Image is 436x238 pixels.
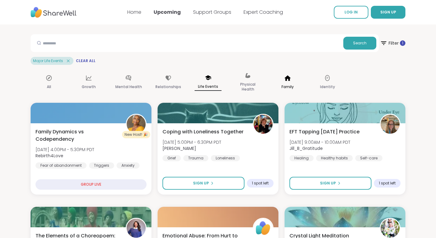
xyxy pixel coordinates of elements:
[155,83,181,91] p: Relationships
[345,9,358,15] span: LOG IN
[195,83,222,91] p: Life Events
[355,155,382,161] div: Self-care
[380,36,405,50] span: Filter
[380,9,396,15] span: SIGN UP
[320,83,335,91] p: Identity
[316,155,353,161] div: Healthy habits
[127,9,141,16] a: Home
[380,34,405,52] button: Filter 1
[234,81,261,93] p: Physical Health
[35,147,94,153] span: [DATE] 4:00PM - 5:30PM PDT
[35,128,119,143] span: Family Dynamics vs Codependency
[35,153,63,159] b: Rebirth4Love
[402,41,403,46] span: 1
[281,83,294,91] p: Family
[162,145,196,151] b: [PERSON_NAME]
[117,162,140,169] div: Anxiety
[162,128,244,136] span: Coping with Loneliness Together
[289,128,360,136] span: EFT Tapping [DATE] Practice
[115,83,142,91] p: Mental Health
[76,58,95,63] span: Clear All
[379,181,396,186] span: 1 spot left
[289,139,350,145] span: [DATE] 9:00AM - 10:00AM PDT
[254,115,273,134] img: Judy
[183,155,208,161] div: Trauma
[381,219,400,238] img: JollyJessie38
[252,181,269,186] span: 1 spot left
[289,155,314,161] div: Healing
[289,177,371,190] button: Sign Up
[31,4,76,21] img: ShareWell Nav Logo
[371,6,405,19] button: SIGN UP
[162,155,181,161] div: Grief
[33,58,63,63] span: Major Life Events
[82,83,96,91] p: Growth
[162,177,244,190] button: Sign Up
[289,145,323,151] b: Jill_B_Gratitude
[254,219,273,238] img: ShareWell
[162,139,221,145] span: [DATE] 5:00PM - 6:30PM PDT
[244,9,283,16] a: Expert Coaching
[353,40,367,46] span: Search
[47,83,51,91] p: All
[334,6,368,19] a: LOG IN
[154,9,181,16] a: Upcoming
[193,9,231,16] a: Support Groups
[381,115,400,134] img: Jill_B_Gratitude
[89,162,114,169] div: Triggers
[211,155,240,161] div: Loneliness
[127,219,146,238] img: NaAlSi2O6
[320,180,336,186] span: Sign Up
[35,162,87,169] div: Fear of abandonment
[343,37,376,50] button: Search
[127,115,146,134] img: Rebirth4Love
[35,179,147,190] div: GROUP LIVE
[193,180,209,186] span: Sign Up
[122,131,150,138] div: New Host! 🎉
